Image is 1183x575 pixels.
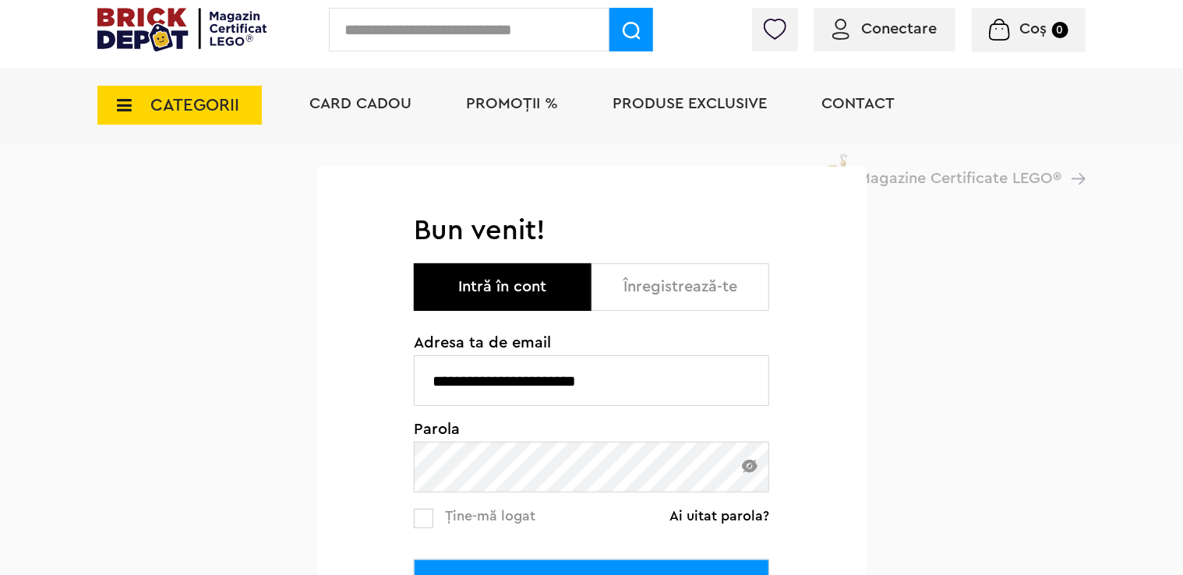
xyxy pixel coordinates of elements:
[414,335,769,351] span: Adresa ta de email
[1020,21,1047,37] span: Coș
[1052,22,1068,38] small: 0
[414,422,769,437] span: Parola
[466,96,558,111] a: PROMOȚII %
[414,263,591,311] button: Intră în cont
[861,21,937,37] span: Conectare
[445,509,535,523] span: Ține-mă logat
[821,96,895,111] a: Contact
[832,21,937,37] a: Conectare
[591,263,769,311] button: Înregistrează-te
[613,96,767,111] a: Produse exclusive
[150,97,239,114] span: CATEGORII
[309,96,411,111] a: Card Cadou
[414,213,769,248] h1: Bun venit!
[669,508,769,524] a: Ai uitat parola?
